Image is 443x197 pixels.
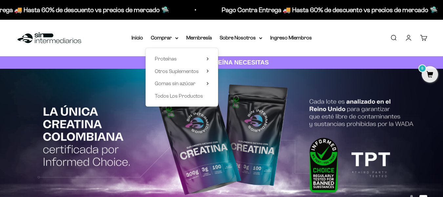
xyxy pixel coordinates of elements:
summary: Sobre Nosotros [220,34,262,42]
span: Otros Suplementos [155,68,199,74]
summary: Proteínas [155,55,209,63]
a: Membresía [186,35,212,40]
a: 0 [422,71,438,79]
span: Proteínas [155,56,177,62]
mark: 0 [418,64,426,72]
summary: Comprar [151,34,178,42]
summary: Gomas sin azúcar [155,79,209,88]
strong: CUANTA PROTEÍNA NECESITAS [174,59,269,66]
p: Pago Contra Entrega 🚚 Hasta 60% de descuento vs precios de mercado 🛸 [218,5,434,15]
span: Todos Los Productos [155,93,203,99]
span: Gomas sin azúcar [155,81,195,86]
a: Ingreso Miembros [270,35,312,40]
summary: Otros Suplementos [155,67,209,76]
a: Todos Los Productos [155,92,209,100]
a: Inicio [131,35,143,40]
